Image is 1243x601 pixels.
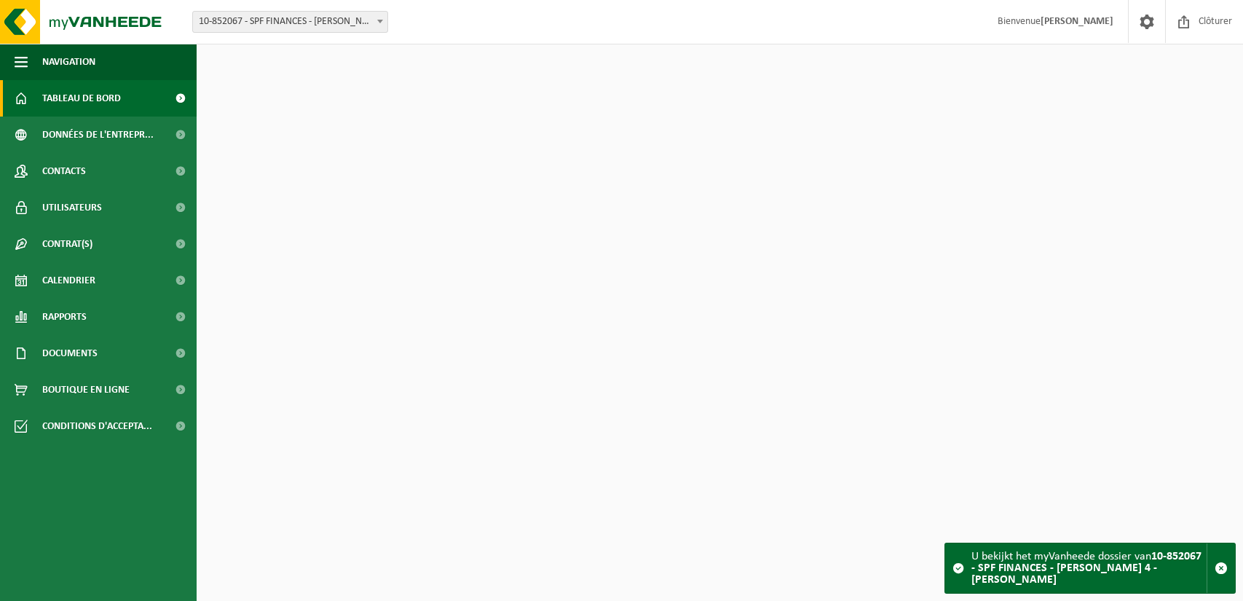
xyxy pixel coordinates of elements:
[42,335,98,372] span: Documents
[42,299,87,335] span: Rapports
[42,80,121,117] span: Tableau de bord
[42,44,95,80] span: Navigation
[192,11,388,33] span: 10-852067 - SPF FINANCES - HUY 4 - HUY
[193,12,387,32] span: 10-852067 - SPF FINANCES - HUY 4 - HUY
[42,153,86,189] span: Contacts
[971,551,1201,586] strong: 10-852067 - SPF FINANCES - [PERSON_NAME] 4 - [PERSON_NAME]
[42,372,130,408] span: Boutique en ligne
[42,117,154,153] span: Données de l'entrepr...
[971,543,1207,593] div: U bekijkt het myVanheede dossier van
[42,189,102,226] span: Utilisateurs
[42,226,92,262] span: Contrat(s)
[42,408,152,444] span: Conditions d'accepta...
[1041,16,1113,27] strong: [PERSON_NAME]
[7,569,243,601] iframe: chat widget
[42,262,95,299] span: Calendrier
